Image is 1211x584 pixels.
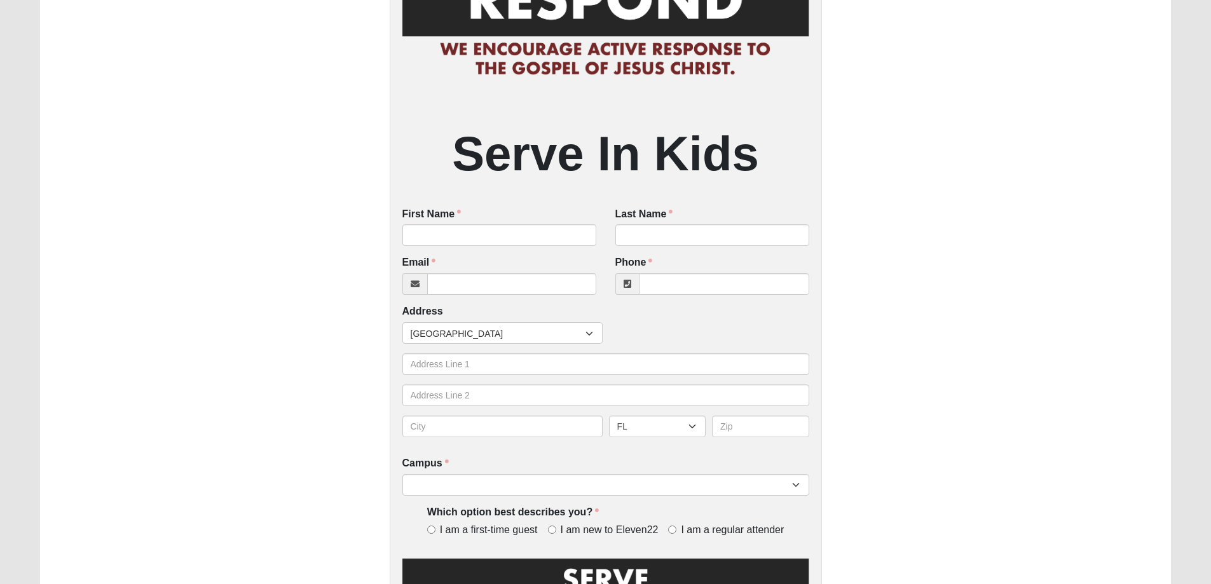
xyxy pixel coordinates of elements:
label: First Name [402,207,462,222]
label: Phone [615,255,653,270]
label: Last Name [615,207,673,222]
label: Address [402,304,443,319]
span: I am new to Eleven22 [561,523,659,538]
input: I am a regular attender [668,526,676,534]
span: I am a regular attender [681,523,784,538]
h2: Serve In Kids [402,125,809,182]
input: Zip [712,416,809,437]
input: Address Line 2 [402,384,809,406]
input: I am a first-time guest [427,526,435,534]
label: Campus [402,456,449,471]
span: I am a first-time guest [440,523,538,538]
label: Email [402,255,436,270]
span: [GEOGRAPHIC_DATA] [411,323,585,344]
input: Address Line 1 [402,353,809,375]
label: Which option best describes you? [427,505,599,520]
input: I am new to Eleven22 [548,526,556,534]
input: City [402,416,603,437]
